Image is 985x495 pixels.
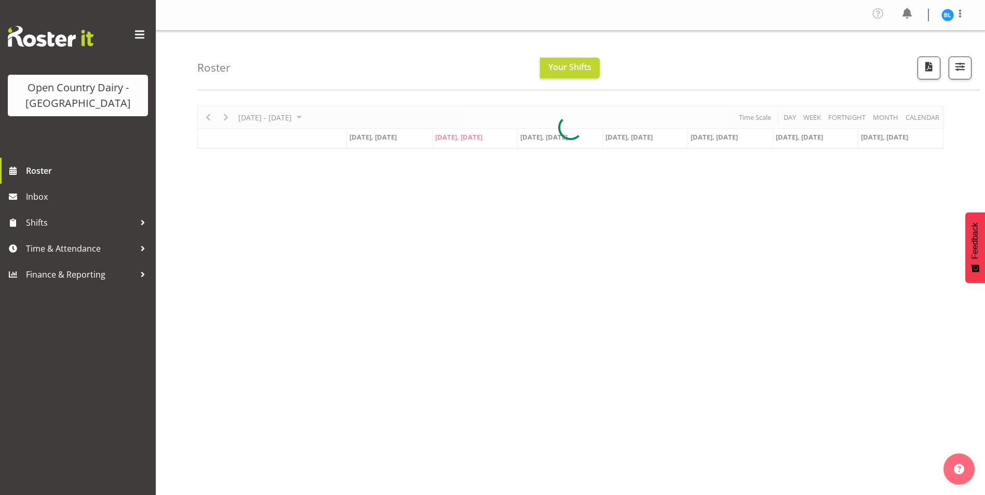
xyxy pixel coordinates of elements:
span: Inbox [26,189,151,204]
button: Download a PDF of the roster according to the set date range. [917,57,940,79]
h4: Roster [197,62,231,74]
button: Your Shifts [540,58,600,78]
span: Your Shifts [548,61,591,73]
img: help-xxl-2.png [954,464,964,474]
div: Open Country Dairy - [GEOGRAPHIC_DATA] [18,80,138,111]
button: Filter Shifts [949,57,971,79]
span: Time & Attendance [26,241,135,256]
span: Shifts [26,215,135,230]
button: Feedback - Show survey [965,212,985,283]
span: Feedback [970,223,980,259]
span: Finance & Reporting [26,267,135,282]
img: Rosterit website logo [8,26,93,47]
span: Roster [26,163,151,178]
img: bruce-lind7400.jpg [941,9,954,21]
